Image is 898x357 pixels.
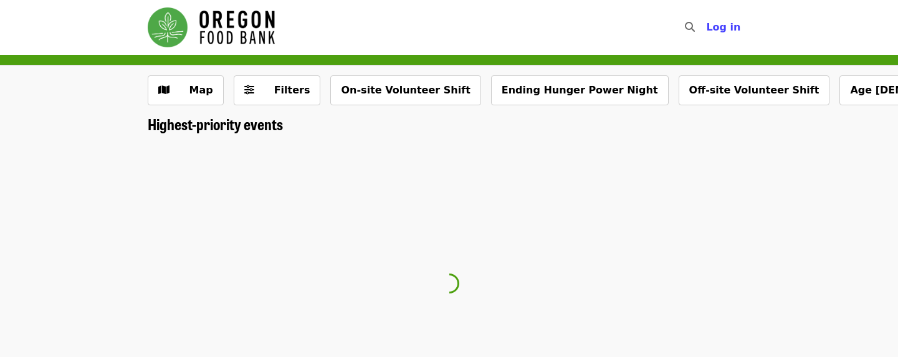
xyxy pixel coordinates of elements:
[189,84,213,96] span: Map
[158,84,170,96] i: map icon
[148,113,283,135] span: Highest-priority events
[274,84,310,96] span: Filters
[148,7,275,47] img: Oregon Food Bank - Home
[138,115,761,133] div: Highest-priority events
[696,15,750,40] button: Log in
[330,75,480,105] button: On-site Volunteer Shift
[244,84,254,96] i: sliders-h icon
[491,75,669,105] button: Ending Hunger Power Night
[679,75,830,105] button: Off-site Volunteer Shift
[148,115,283,133] a: Highest-priority events
[685,21,695,33] i: search icon
[706,21,740,33] span: Log in
[234,75,321,105] button: Filters (0 selected)
[148,75,224,105] button: Show map view
[702,12,712,42] input: Search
